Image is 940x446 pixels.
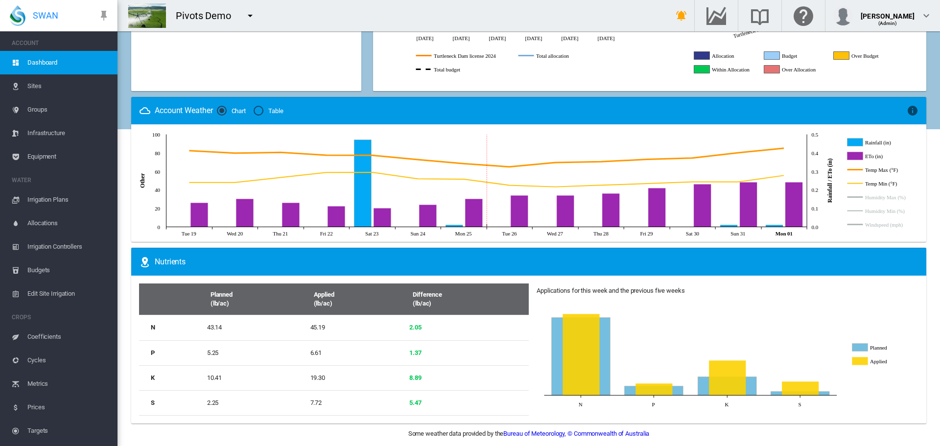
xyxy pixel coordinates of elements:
div: [PERSON_NAME] [861,7,915,17]
td: 45.19 [306,315,405,340]
tspan: Wed 27 [547,231,564,236]
g: Within Allocation [694,65,754,74]
tspan: P [652,402,655,408]
img: DwraFM8HQLsLAAAAAElFTkSuQmCC [128,3,166,28]
md-icon: icon-map-marker-radius [139,256,151,268]
circle: Temp Min (°F) Aug 30, 2025 48.7 [690,180,694,184]
tspan: [DATE] [417,35,434,41]
circle: ETo (in) Aug 26, 2025 0.17 [517,193,521,197]
circle: Temp Max (°F) Aug 30, 2025 74.5 [690,156,694,160]
span: WATER [12,172,110,188]
circle: ETo (in) Aug 19, 2025 0.13 [197,201,201,205]
tspan: N [578,402,582,408]
b: N [151,324,155,331]
g: Allocation [694,51,754,60]
span: Cycles [27,349,110,372]
tspan: 100 [152,132,161,138]
span: Allocations [27,211,110,235]
tspan: [DATE] [453,35,470,41]
g: Turtleneck Dam license 2024 [416,51,509,60]
tspan: 0.4 [812,150,819,156]
g: ETo (in) Sep 01, 2025 0.24 [786,182,803,227]
td: 2.25 [203,390,306,416]
td: 8.89 [405,365,529,390]
circle: Temp Min (°F) Aug 21, 2025 53.4 [279,175,282,179]
td: 19.30 [306,365,405,390]
g: Planned [852,343,918,352]
g: ETo (in) Aug 30, 2025 0.23 [694,184,711,227]
md-icon: icon-chevron-down [920,10,932,22]
g: Rainfall (in) Aug 23, 2025 0.47 [354,140,372,227]
circle: Temp Max (°F) Aug 25, 2025 68.4 [462,162,466,165]
td: 6.61 [306,340,405,365]
circle: ETo (in) Aug 25, 2025 0.15 [471,197,475,201]
g: ETo (in) Aug 21, 2025 0.13 [282,203,300,227]
circle: Temp Max (°F) Aug 24, 2025 72.7 [416,158,420,162]
td: 1.37 [405,340,529,365]
circle: Temp Max (°F) Aug 29, 2025 73 [645,157,649,161]
tspan: 0.1 [812,206,818,211]
span: Infrastructure [27,121,110,145]
g: Planned S 2.25 [771,392,829,396]
circle: Temp Max (°F) Aug 20, 2025 79.7 [233,151,236,155]
circle: Temp Min (°F) Sep 01, 2025 55.6 [782,173,786,177]
circle: ETo (in) Aug 28, 2025 0.18 [609,191,612,195]
span: Prices [27,396,110,419]
g: ETo (in) Aug 25, 2025 0.15 [466,199,483,227]
span: Budgets [27,258,110,282]
circle: ETo (in) Aug 20, 2025 0.15 [242,197,246,201]
g: Humidity Max (%) [847,193,912,202]
g: Temp Max (°F) [847,165,912,174]
tspan: Fri 29 [640,231,654,236]
tspan: Sat 30 [686,231,700,236]
circle: Temp Max (°F) Aug 21, 2025 80.6 [279,150,282,154]
th: Difference (lb/ac) [405,283,529,315]
span: Edit Site Irrigation [27,282,110,305]
th: Applied (lb/ac) [306,283,405,315]
tspan: S [798,402,801,408]
circle: ETo (in) Aug 24, 2025 0.12 [425,203,429,207]
circle: ETo (in) Sep 01, 2025 0.24 [792,180,796,184]
div: Account Weather [155,105,213,116]
tspan: 0 [158,224,161,230]
circle: ETo (in) Aug 27, 2025 0.17 [563,193,567,197]
circle: Temp Max (°F) Sep 01, 2025 85.1 [782,146,786,150]
circle: Temp Min (°F) Aug 20, 2025 48 [233,180,236,184]
td: 5.47 [405,390,529,416]
tspan: Other [139,173,146,188]
circle: Temp Max (°F) Aug 22, 2025 77.5 [324,153,328,157]
g: Humidity Min (%) [847,207,912,215]
td: 7.72 [306,390,405,416]
tspan: 40 [155,187,160,193]
circle: Temp Max (°F) Aug 28, 2025 70.5 [599,160,603,164]
tspan: Wed 20 [227,231,243,236]
g: ETo (in) Aug 31, 2025 0.24 [740,182,757,227]
tspan: K [725,402,728,408]
circle: ETo (in) Aug 29, 2025 0.21 [655,186,658,190]
tspan: 20 [155,206,160,211]
g: ETo (in) Aug 24, 2025 0.12 [420,205,437,227]
div: Pivots Demo [176,9,240,23]
g: Planned K 10.41 [698,377,756,396]
circle: Temp Min (°F) Aug 26, 2025 45 [507,183,511,187]
g: Rainfall (in) [847,138,912,147]
circle: Temp Max (°F) Aug 23, 2025 77.4 [370,153,374,157]
tspan: 0.0 [812,224,819,230]
tspan: Sun 31 [731,231,746,236]
g: Total allocation [518,51,611,60]
g: ETo (in) Aug 20, 2025 0.15 [236,199,254,227]
md-icon: icon-weather-cloudy [139,105,151,117]
tspan: Mon 25 [455,231,472,236]
circle: Temp Min (°F) Aug 23, 2025 59 [370,170,374,174]
g: Applied S 7.72 [782,382,819,396]
g: Rainfall (in) Sep 01, 2025 0.01 [766,225,783,227]
div: Some weather data provided by the [408,429,650,438]
td: 5.25 [203,340,306,365]
circle: Temp Max (°F) Aug 19, 2025 82.4 [187,148,191,152]
td: 10.41 [203,365,306,390]
g: Total budget [416,65,509,74]
md-icon: icon-information [907,105,918,117]
span: Irrigation Controllers [27,235,110,258]
circle: Temp Min (°F) Aug 19, 2025 48 [187,180,191,184]
span: Groups [27,98,110,121]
